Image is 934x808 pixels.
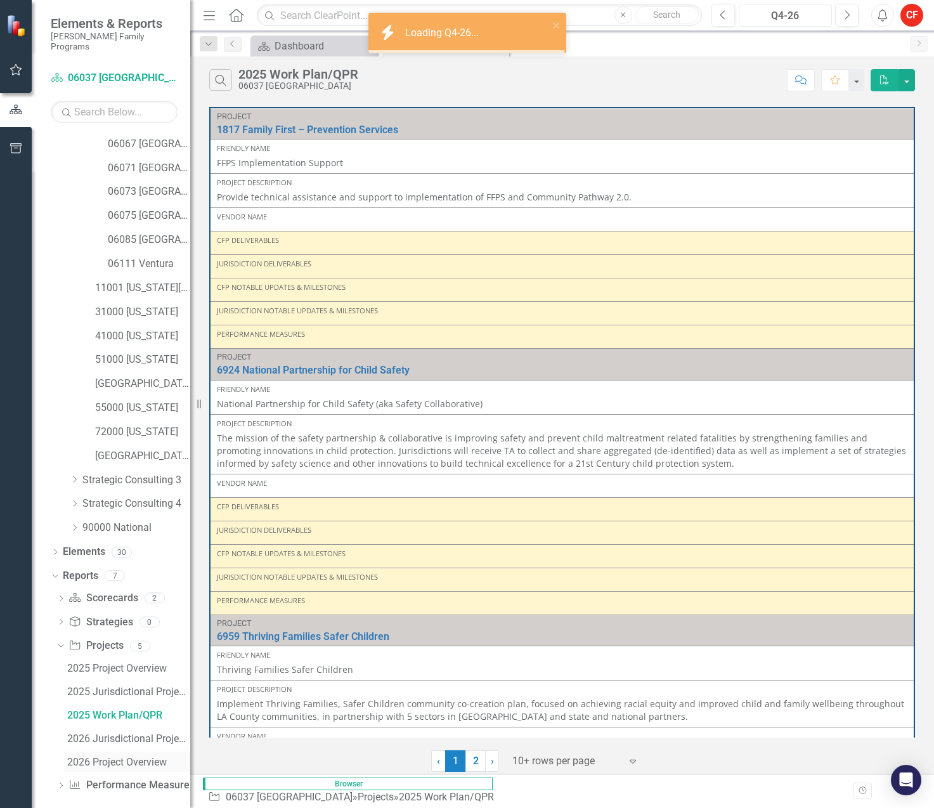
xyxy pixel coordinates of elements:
a: 2025 Project Overview [64,658,190,678]
div: 2025 Work Plan/QPR [67,710,190,721]
button: Q4-26 [739,4,832,27]
div: Project [217,353,907,362]
a: 06085 [GEOGRAPHIC_DATA][PERSON_NAME] [108,233,190,247]
div: Jurisdiction Deliverables [217,259,907,269]
div: Loading Q4-26... [405,26,482,41]
a: Dashboard [254,38,374,54]
span: Search [653,10,680,20]
p: Provide technical assistance and support to implementation of FFPS and Community Pathway 2.0. [217,191,907,204]
a: 2 [465,750,486,772]
div: 0 [139,616,160,627]
a: 06111 Ventura [108,257,190,271]
a: Strategic Consulting 3 [82,473,190,488]
input: Search Below... [51,101,178,123]
span: 1 [445,750,465,772]
a: 06037 [GEOGRAPHIC_DATA] [51,71,178,86]
div: CFP Notable Updates & Milestones [217,549,907,559]
a: 06067 [GEOGRAPHIC_DATA] [108,137,190,152]
p: The mission of the safety partnership & collaborative is improving safety and prevent child maltr... [217,432,907,470]
div: Vendor Name [217,212,907,222]
div: Friendly Name [217,384,907,394]
div: 2025 Work Plan/QPR [238,67,358,81]
div: 2026 Jurisdictional Projects Assessment [67,733,190,745]
a: 2025 Jurisdictional Projects Assessment [64,681,190,701]
div: Friendly Name [217,650,907,660]
a: Strategic Consulting 4 [82,497,190,511]
a: 90000 National [82,521,190,535]
div: Friendly Name [217,143,907,153]
div: Performance Measures [217,596,907,606]
div: Project [217,112,907,121]
a: Reports [63,569,98,583]
div: 2026 Project Overview [67,757,190,768]
div: 5 [130,641,150,651]
div: 2025 Project Overview [67,663,190,674]
img: ClearPoint Strategy [6,15,29,37]
div: Vendor Name [217,731,907,741]
div: Jurisdiction Notable Updates & Milestones [217,306,907,316]
div: Open Intercom Messenger [891,765,921,795]
button: CF [900,4,923,27]
div: Q4-26 [743,8,827,23]
a: [GEOGRAPHIC_DATA] [95,449,190,464]
a: 6924 National Partnership for Child Safety [217,365,907,376]
div: Dashboard [275,38,374,54]
div: Project Description [217,178,907,188]
div: 7 [105,571,125,582]
a: 06071 [GEOGRAPHIC_DATA] [108,161,190,176]
div: Project Description [217,419,907,429]
div: CFP Deliverables [217,502,907,512]
a: 1817 Family First – Prevention Services [217,124,907,136]
a: 2025 Work Plan/QPR [64,705,190,725]
span: Elements & Reports [51,16,178,31]
a: 06037 [GEOGRAPHIC_DATA] [226,791,353,803]
input: Search ClearPoint... [257,4,702,27]
a: 06073 [GEOGRAPHIC_DATA] [108,185,190,199]
button: close [552,18,561,32]
a: Elements [63,545,105,559]
a: 31000 [US_STATE] [95,305,190,320]
span: National Partnership for Child Safety (aka Safety Collaborative) [217,398,483,410]
small: [PERSON_NAME] Family Programs [51,31,178,52]
button: Search [635,6,699,24]
div: Vendor Name [217,478,907,488]
a: 11001 [US_STATE][GEOGRAPHIC_DATA] [95,281,190,296]
div: CFP Deliverables [217,235,907,245]
div: 30 [112,547,132,557]
span: › [491,755,494,767]
a: Strategies [68,615,133,630]
a: 2026 Jurisdictional Projects Assessment [64,728,190,748]
div: Jurisdiction Deliverables [217,525,907,535]
div: Project [217,619,907,628]
span: Browser [203,778,493,790]
a: 51000 [US_STATE] [95,353,190,367]
p: Implement Thriving Families, Safer Children community co-creation plan, focused on achieving raci... [217,698,907,723]
div: 2 [145,593,165,604]
span: Thriving Families Safer Children [217,663,353,675]
span: FFPS Implementation Support [217,157,343,169]
a: 72000 [US_STATE] [95,425,190,440]
a: Scorecards [68,591,138,606]
a: 55000 [US_STATE] [95,401,190,415]
span: ‹ [437,755,440,767]
div: CFP Notable Updates & Milestones [217,282,907,292]
a: [GEOGRAPHIC_DATA][US_STATE] [95,377,190,391]
div: Jurisdiction Notable Updates & Milestones [217,572,907,582]
div: 2025 Jurisdictional Projects Assessment [67,686,190,698]
a: 41000 [US_STATE] [95,329,190,344]
a: 2026 Project Overview [64,752,190,772]
a: 6959 Thriving Families Safer Children [217,631,907,642]
a: Projects [358,791,394,803]
div: 06037 [GEOGRAPHIC_DATA] [238,81,358,91]
div: » » [208,790,499,805]
div: Project Description [217,684,907,694]
a: Projects [68,639,123,653]
a: Performance Measures [68,778,194,793]
div: 2025 Work Plan/QPR [399,791,494,803]
a: 06075 [GEOGRAPHIC_DATA] [108,209,190,223]
div: Performance Measures [217,329,907,339]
